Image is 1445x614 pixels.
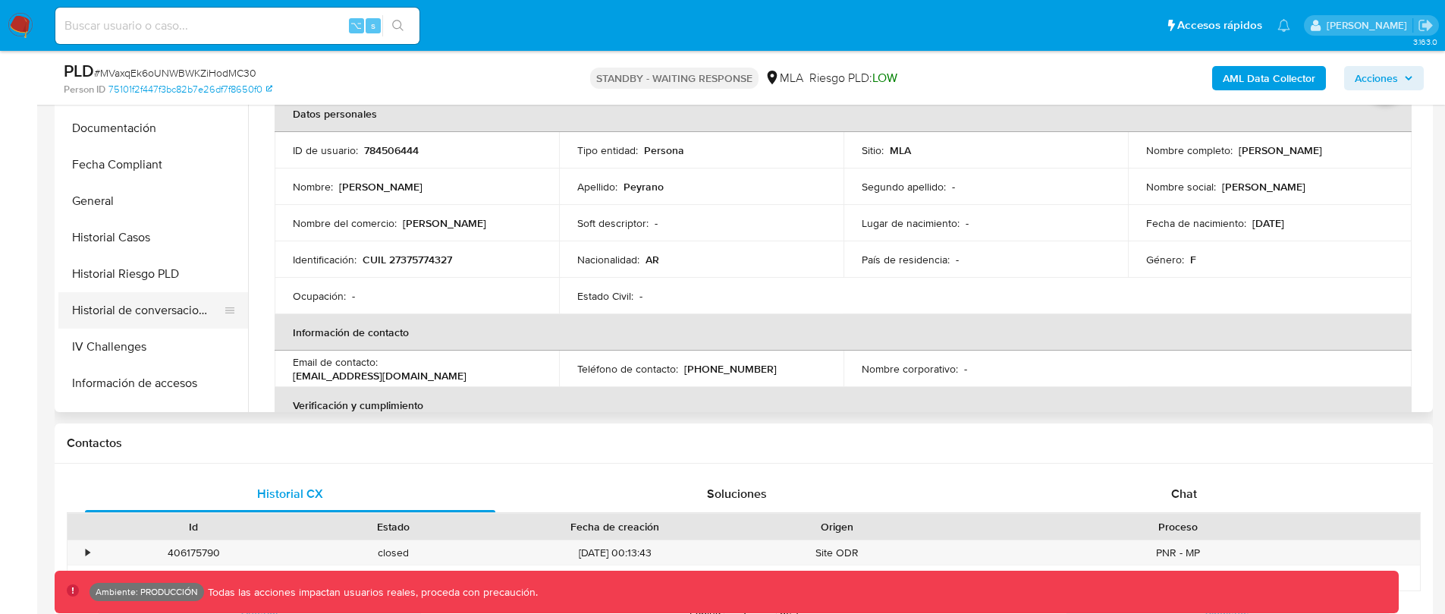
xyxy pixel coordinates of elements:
[590,68,759,89] p: STANDBY - WAITING RESPONSE
[1252,216,1284,230] p: [DATE]
[964,362,967,376] p: -
[862,362,958,376] p: Nombre corporativo :
[577,216,649,230] p: Soft descriptor :
[493,540,737,565] div: [DATE] 00:13:43
[64,58,94,83] b: PLD
[55,16,419,36] input: Buscar usuario o caso...
[293,355,378,369] p: Email de contacto :
[493,565,737,590] div: [DATE] 09:38:32
[293,369,466,383] p: [EMAIL_ADDRESS][DOMAIN_NAME]
[737,565,937,590] div: ML_MED
[94,565,294,590] div: 346240906
[504,519,727,534] div: Fecha de creación
[58,401,248,438] button: Insurtech
[403,216,486,230] p: [PERSON_NAME]
[1212,66,1326,90] button: AML Data Collector
[350,18,362,33] span: ⌥
[364,143,419,157] p: 784506444
[1146,180,1216,194] p: Nombre social :
[577,253,639,266] p: Nacionalidad :
[293,253,357,266] p: Identificación :
[1146,216,1246,230] p: Fecha de nacimiento :
[58,219,248,256] button: Historial Casos
[1418,17,1434,33] a: Salir
[624,180,664,194] p: Peyrano
[1222,180,1305,194] p: [PERSON_NAME]
[105,519,283,534] div: Id
[809,70,897,87] span: Riesgo PLD:
[1146,253,1184,266] p: Género :
[1239,143,1322,157] p: [PERSON_NAME]
[1277,19,1290,32] a: Notificaciones
[96,589,198,595] p: Ambiente: PRODUCCIÓN
[382,15,413,36] button: search-icon
[1413,36,1437,48] span: 3.163.0
[58,183,248,219] button: General
[1344,66,1424,90] button: Acciones
[275,387,1412,424] th: Verificación y cumplimiento
[275,96,1412,132] th: Datos personales
[293,180,333,194] p: Nombre :
[293,216,397,230] p: Nombre del comercio :
[1146,143,1233,157] p: Nombre completo :
[58,329,248,365] button: IV Challenges
[937,565,1420,590] div: PNR - Previo al Despacho - 1P&PL
[872,69,897,87] span: LOW
[275,314,1412,351] th: Información de contacto
[646,253,659,266] p: AR
[94,540,294,565] div: 406175790
[58,365,248,401] button: Información de accesos
[64,83,105,96] b: Person ID
[1190,253,1196,266] p: F
[1355,66,1398,90] span: Acciones
[577,362,678,376] p: Teléfono de contacto :
[257,485,323,502] span: Historial CX
[655,216,658,230] p: -
[956,253,959,266] p: -
[862,253,950,266] p: País de residencia :
[577,143,638,157] p: Tipo entidad :
[737,540,937,565] div: Site ODR
[371,18,375,33] span: s
[58,110,248,146] button: Documentación
[644,143,684,157] p: Persona
[304,519,482,534] div: Estado
[707,485,767,502] span: Soluciones
[577,289,633,303] p: Estado Civil :
[294,565,493,590] div: closed
[293,289,346,303] p: Ocupación :
[684,362,777,376] p: [PHONE_NUMBER]
[294,540,493,565] div: closed
[1177,17,1262,33] span: Accesos rápidos
[58,256,248,292] button: Historial Riesgo PLD
[339,180,423,194] p: [PERSON_NAME]
[58,146,248,183] button: Fecha Compliant
[1171,485,1197,502] span: Chat
[1223,66,1315,90] b: AML Data Collector
[204,585,538,600] p: Todas las acciones impactan usuarios reales, proceda con precaución.
[966,216,969,230] p: -
[639,289,642,303] p: -
[67,436,1421,451] h1: Contactos
[58,292,236,329] button: Historial de conversaciones
[108,83,272,96] a: 75101f2f447f3bc82b7e26df7f8650f0
[352,289,355,303] p: -
[577,180,617,194] p: Apellido :
[363,253,452,266] p: CUIL 27375774327
[890,143,911,157] p: MLA
[947,519,1409,534] div: Proceso
[952,180,955,194] p: -
[862,180,946,194] p: Segundo apellido :
[937,540,1420,565] div: PNR - MP
[86,546,90,560] div: •
[748,519,926,534] div: Origen
[862,216,960,230] p: Lugar de nacimiento :
[293,143,358,157] p: ID de usuario :
[862,143,884,157] p: Sitio :
[94,65,256,80] span: # MVaxqEk6oUNWBWKZiHodMC30
[765,70,803,87] div: MLA
[1327,18,1412,33] p: omar.guzman@mercadolibre.com.co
